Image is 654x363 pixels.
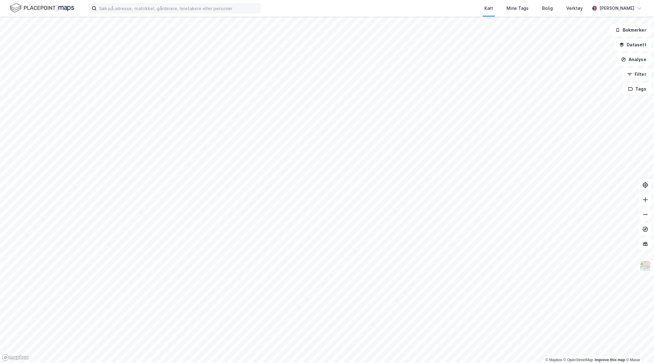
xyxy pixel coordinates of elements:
[599,5,634,12] div: [PERSON_NAME]
[566,5,583,12] div: Verktøy
[640,260,651,272] img: Z
[623,334,654,363] div: Kontrollprogram for chat
[610,24,652,36] button: Bokmerker
[614,39,652,51] button: Datasett
[623,334,654,363] iframe: Chat Widget
[507,5,529,12] div: Mine Tags
[97,4,260,13] input: Søk på adresse, matrikkel, gårdeiere, leietakere eller personer
[484,5,493,12] div: Kart
[622,68,652,80] button: Filter
[564,358,593,362] a: OpenStreetMap
[2,354,29,361] a: Mapbox homepage
[623,83,652,95] button: Tags
[545,358,562,362] a: Mapbox
[595,358,625,362] a: Improve this map
[616,53,652,66] button: Analyse
[10,3,74,14] img: logo.f888ab2527a4732fd821a326f86c7f29.svg
[542,5,553,12] div: Bolig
